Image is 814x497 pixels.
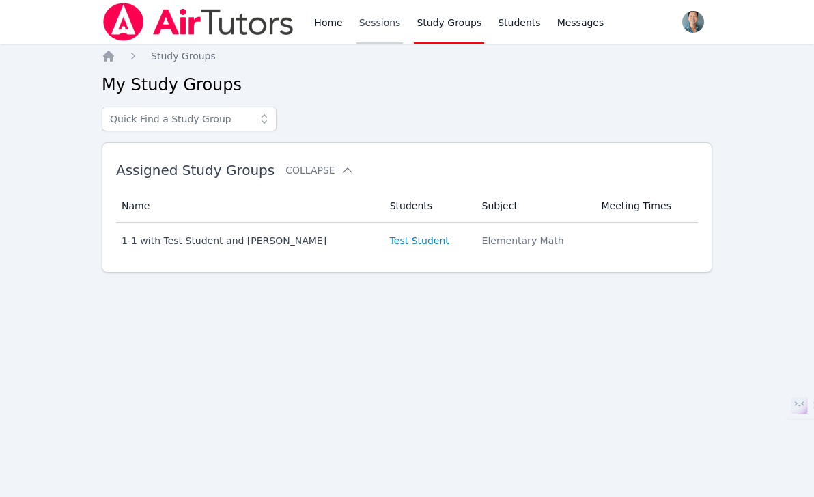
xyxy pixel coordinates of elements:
div: Elementary Math [482,234,585,247]
span: Messages [557,16,604,29]
button: Collapse [285,163,354,177]
a: Test Student [390,234,449,247]
input: Quick Find a Study Group [102,107,277,131]
img: Air Tutors [102,3,295,41]
th: Meeting Times [593,189,698,223]
th: Name [116,189,382,223]
div: 1-1 with Test Student and [PERSON_NAME] [122,234,374,247]
span: Study Groups [151,51,216,62]
th: Subject [474,189,593,223]
span: Assigned Study Groups [116,162,275,178]
tr: 1-1 with Test Student and [PERSON_NAME]Test StudentElementary Math [116,223,698,258]
th: Students [382,189,474,223]
nav: Breadcrumb [102,49,712,63]
a: Study Groups [151,49,216,63]
h2: My Study Groups [102,74,712,96]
